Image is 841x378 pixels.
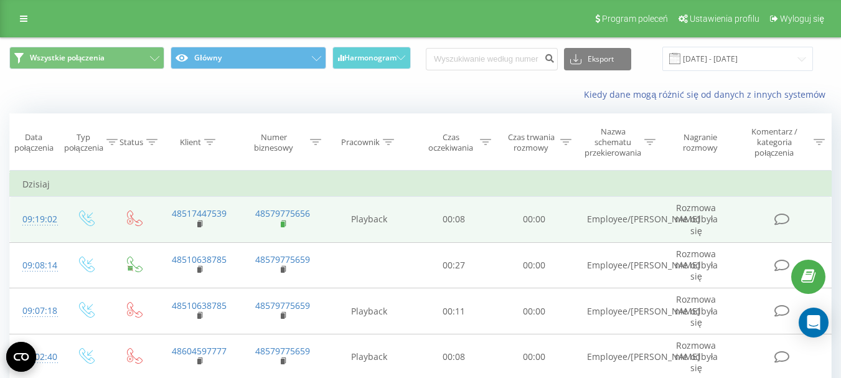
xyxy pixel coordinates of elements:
[9,47,164,69] button: Wszystkie połączenia
[669,132,732,153] div: Nagranie rozmowy
[414,242,494,288] td: 00:27
[180,137,201,148] div: Klient
[324,197,414,243] td: Playback
[30,53,105,63] span: Wszystkie połączenia
[10,132,58,153] div: Data połączenia
[494,242,575,288] td: 00:00
[22,253,49,278] div: 09:08:14
[332,47,411,69] button: Harmonogram
[426,48,558,70] input: Wyszukiwanie według numeru
[505,132,557,153] div: Czas trwania rozmowy
[255,345,310,357] a: 48579775659
[602,14,668,24] span: Program poleceń
[564,48,631,70] button: Eksport
[575,288,658,334] td: Employee/[PERSON_NAME]
[64,132,103,153] div: Typ połączenia
[675,293,718,328] span: Rozmowa nie odbyła się
[675,339,718,374] span: Rozmowa nie odbyła się
[6,342,36,372] button: Open CMP widget
[172,300,227,311] a: 48510638785
[22,345,49,369] div: 09:02:40
[22,207,49,232] div: 09:19:02
[255,300,310,311] a: 48579775659
[675,202,718,236] span: Rozmowa nie odbyła się
[690,14,759,24] span: Ustawienia profilu
[172,207,227,219] a: 48517447539
[799,308,829,338] div: Open Intercom Messenger
[414,288,494,334] td: 00:11
[780,14,824,24] span: Wyloguj się
[414,197,494,243] td: 00:08
[241,132,307,153] div: Numer biznesowy
[324,288,414,334] td: Playback
[10,172,832,197] td: Dzisiaj
[120,137,143,148] div: Status
[171,47,326,69] button: Główny
[584,88,832,100] a: Kiedy dane mogą różnić się od danych z innych systemów
[172,253,227,265] a: 48510638785
[494,288,575,334] td: 00:00
[172,345,227,357] a: 48604597777
[575,197,658,243] td: Employee/[PERSON_NAME]
[675,248,718,282] span: Rozmowa nie odbyła się
[344,54,397,62] span: Harmonogram
[22,299,49,323] div: 09:07:18
[494,197,575,243] td: 00:00
[575,242,658,288] td: Employee/[PERSON_NAME]
[341,137,380,148] div: Pracownik
[255,253,310,265] a: 48579775659
[255,207,310,219] a: 48579775656
[738,126,810,158] div: Komentarz / kategoria połączenia
[585,126,641,158] div: Nazwa schematu przekierowania
[425,132,477,153] div: Czas oczekiwania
